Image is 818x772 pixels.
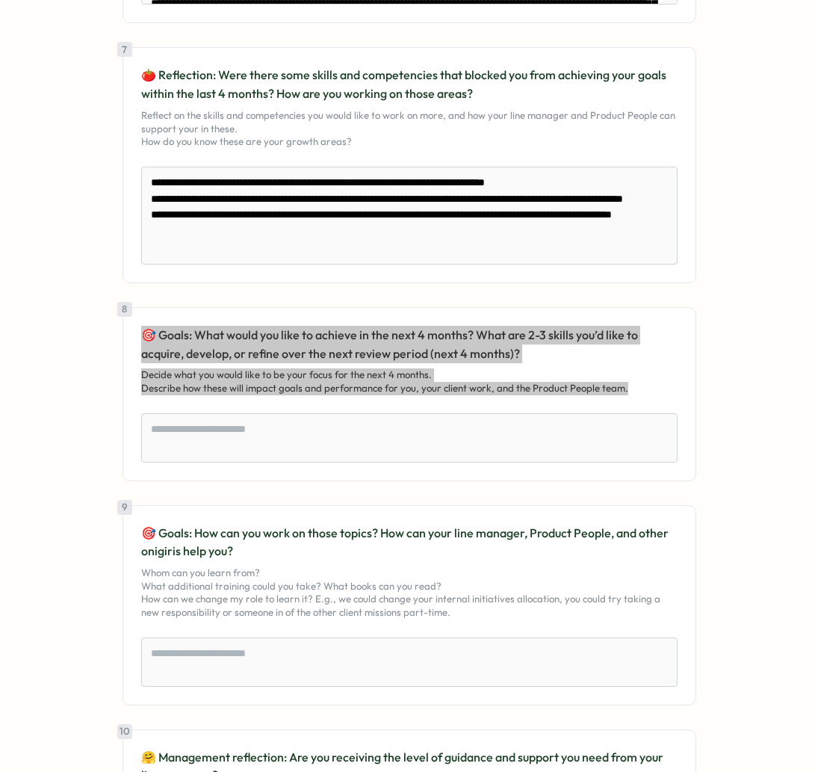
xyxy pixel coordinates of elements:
[141,109,678,149] p: Reflect on the skills and competencies you would like to work on more, and how your line manager ...
[141,326,678,363] p: 🎯 Goals: What would you like to achieve in the next 4 months? What are 2-3 skills you’d like to a...
[141,66,678,103] p: 🍅 Reflection: Were there some skills and competencies that blocked you from achieving your goals ...
[117,302,132,317] div: 8
[141,524,678,561] p: 🎯 Goals: How can you work on those topics? How can your line manager, Product People, and other o...
[117,724,132,739] div: 10
[117,42,132,57] div: 7
[141,368,678,395] p: Decide what you would like to be your focus for the next 4 months. Describe how these will impact...
[141,566,678,619] p: Whom can you learn from? What additional training could you take? What books can you read? How ca...
[117,500,132,515] div: 9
